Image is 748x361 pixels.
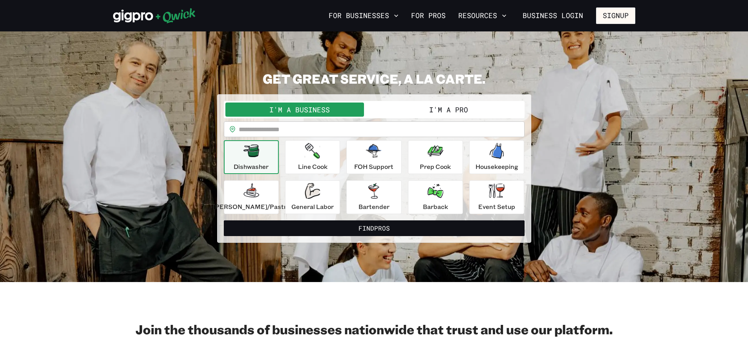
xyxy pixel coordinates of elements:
[224,220,525,236] button: FindPros
[516,7,590,24] a: Business Login
[476,162,518,171] p: Housekeeping
[478,202,515,211] p: Event Setup
[596,7,635,24] button: Signup
[358,202,390,211] p: Bartender
[408,180,463,214] button: Barback
[224,180,279,214] button: [PERSON_NAME]/Pastry
[291,202,334,211] p: General Labor
[234,162,269,171] p: Dishwasher
[374,103,523,117] button: I'm a Pro
[423,202,448,211] p: Barback
[298,162,327,171] p: Line Cook
[469,180,524,214] button: Event Setup
[469,140,524,174] button: Housekeeping
[354,162,393,171] p: FOH Support
[113,321,635,337] h2: Join the thousands of businesses nationwide that trust and use our platform.
[224,140,279,174] button: Dishwasher
[217,71,531,86] h2: GET GREAT SERVICE, A LA CARTE.
[346,140,401,174] button: FOH Support
[225,103,374,117] button: I'm a Business
[213,202,290,211] p: [PERSON_NAME]/Pastry
[326,9,402,22] button: For Businesses
[346,180,401,214] button: Bartender
[420,162,451,171] p: Prep Cook
[408,9,449,22] a: For Pros
[285,140,340,174] button: Line Cook
[408,140,463,174] button: Prep Cook
[285,180,340,214] button: General Labor
[455,9,510,22] button: Resources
